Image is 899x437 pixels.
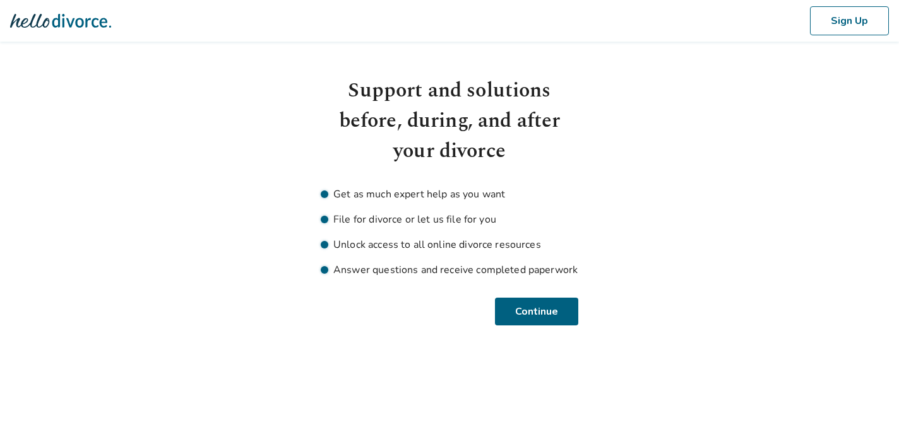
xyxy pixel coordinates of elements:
[321,212,578,227] li: File for divorce or let us file for you
[10,8,111,33] img: Hello Divorce Logo
[321,76,578,166] h1: Support and solutions before, during, and after your divorce
[810,6,889,35] button: Sign Up
[497,298,578,325] button: Continue
[321,187,578,202] li: Get as much expert help as you want
[321,262,578,277] li: Answer questions and receive completed paperwork
[321,237,578,252] li: Unlock access to all online divorce resources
